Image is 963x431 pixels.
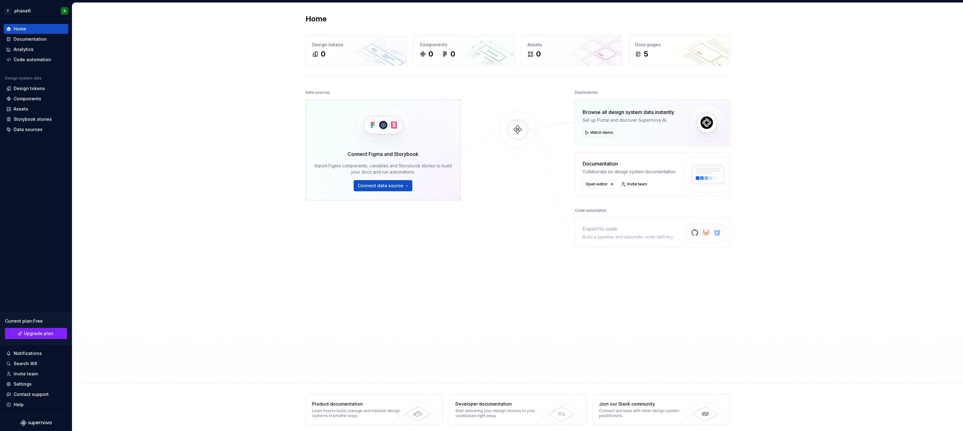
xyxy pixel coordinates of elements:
[590,130,613,135] span: Watch demo
[413,35,515,66] a: Components00
[4,379,68,389] a: Settings
[306,14,327,24] h2: Home
[420,42,508,48] div: Components
[14,26,26,32] div: Home
[583,108,674,116] div: Browse all design system data instantly
[64,8,66,13] div: R
[455,408,546,418] div: Start delivering your design choices to your codebases right away.
[358,183,403,189] span: Connect data source
[4,104,68,114] a: Assets
[4,125,68,134] a: Data sources
[14,402,24,408] div: Help
[14,350,42,356] div: Notifications
[315,163,452,175] div: Import Figma components, variables and Storybook stories to build your docs and run automations.
[599,401,689,407] div: Join our Slack community
[306,394,443,425] a: Product documentationLearn how to build, manage and maintain design systems in smarter ways.
[4,94,68,104] a: Components
[4,389,68,399] button: Contact support
[4,7,12,15] div: P
[583,117,674,123] div: Set up Portal and discover Supernova AI.
[450,49,455,59] div: 0
[24,330,53,337] span: Upgrade plan
[14,391,49,397] div: Contact support
[306,88,330,97] div: Data sources
[14,36,47,42] div: Documentation
[635,42,723,48] div: Docs pages
[585,182,608,187] span: Open editor
[521,35,622,66] a: Assets0
[14,106,28,112] div: Assets
[4,34,68,44] a: Documentation
[4,44,68,54] a: Analytics
[4,369,68,379] a: Invite team
[312,42,401,48] div: Design tokens
[14,371,38,377] div: Invite team
[593,394,730,425] a: Join our Slack communityConnect and learn with other design system practitioners.
[644,49,648,59] div: 5
[14,381,32,387] div: Settings
[4,359,68,369] button: Search ⌘K
[14,116,52,122] div: Storybook stories
[14,46,34,52] div: Analytics
[14,85,45,92] div: Design tokens
[627,182,647,187] span: Invite team
[583,234,674,240] div: Build a pipeline and automate code delivery.
[4,24,68,34] a: Home
[347,150,419,158] div: Connect Figma and Storybook
[5,328,67,339] button: Upgrade plan
[14,126,43,133] div: Data sources
[583,225,674,233] div: Export to code
[14,361,37,367] div: Search ⌘K
[321,49,325,59] div: 0
[14,96,41,102] div: Components
[306,35,407,66] a: Design tokens0
[4,55,68,65] a: Code automation
[629,35,730,66] a: Docs pages5
[575,88,598,97] div: Destinations
[527,42,616,48] div: Assets
[5,318,67,324] div: Current plan : Free
[583,169,676,175] div: Collaborate on design system documentation.
[583,128,616,137] button: Watch demo
[14,57,51,63] div: Code automation
[4,84,68,93] a: Design tokens
[449,394,586,425] a: Developer documentationStart delivering your design choices to your codebases right away.
[5,76,42,81] div: Design system data
[619,180,650,188] a: Invite team
[536,49,541,59] div: 0
[354,180,412,191] button: Connect data source
[4,114,68,124] a: Storybook stories
[428,49,433,59] div: 0
[455,401,546,407] div: Developer documentation
[575,206,607,215] div: Code automation
[583,160,676,167] div: Documentation
[599,408,689,418] div: Connect and learn with other design system practitioners.
[312,401,402,407] div: Product documentation
[1,4,71,17] button: Pphase6R
[4,400,68,410] button: Help
[20,420,52,426] svg: Supernova Logo
[312,408,402,418] div: Learn how to build, manage and maintain design systems in smarter ways.
[14,8,31,14] div: phase6
[4,348,68,358] button: Notifications
[583,180,616,188] a: Open editor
